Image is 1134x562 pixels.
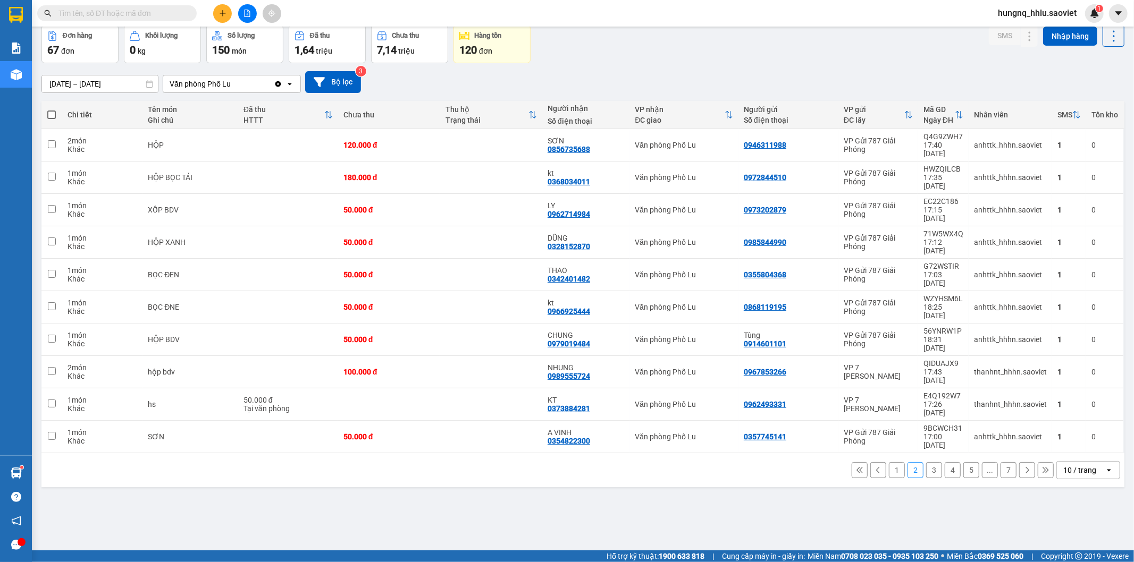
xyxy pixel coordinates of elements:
[285,80,294,88] svg: open
[148,400,233,408] div: hs
[1057,400,1081,408] div: 1
[243,404,333,413] div: Tại văn phòng
[989,6,1085,20] span: hungnq_hhlu.saoviet
[548,437,590,445] div: 0354822300
[923,206,963,223] div: 17:15 [DATE]
[68,201,138,210] div: 1 món
[923,197,963,206] div: EC22C186
[9,7,23,23] img: logo-vxr
[138,47,146,55] span: kg
[974,141,1047,149] div: anhttk_hhhn.saoviet
[548,145,590,154] div: 0856735688
[945,462,961,478] button: 4
[68,339,138,348] div: Khác
[744,141,786,149] div: 0946311988
[548,234,624,242] div: DŨNG
[548,177,590,186] div: 0368034011
[243,10,251,17] span: file-add
[1096,5,1103,12] sup: 1
[148,432,233,441] div: SƠN
[744,270,786,279] div: 0355804368
[44,10,52,17] span: search
[392,32,419,39] div: Chưa thu
[548,396,624,404] div: KT
[343,270,435,279] div: 50.000 đ
[923,262,963,270] div: G72WSTIR
[343,432,435,441] div: 50.000 đ
[1105,466,1113,474] svg: open
[844,331,913,348] div: VP Gửi 787 Giải Phóng
[548,428,624,437] div: A VINH
[923,116,955,124] div: Ngày ĐH
[844,363,913,380] div: VP 7 [PERSON_NAME]
[629,101,738,129] th: Toggle SortBy
[58,7,184,19] input: Tìm tên, số ĐT hoặc mã đơn
[68,372,138,380] div: Khác
[744,238,786,246] div: 0985844990
[635,400,733,408] div: Văn phòng Phố Lu
[844,105,904,114] div: VP gửi
[1091,432,1118,441] div: 0
[453,25,531,63] button: Hàng tồn120đơn
[844,428,913,445] div: VP Gửi 787 Giải Phóng
[263,4,281,23] button: aim
[548,275,590,283] div: 0342401482
[148,335,233,344] div: HỘP BDV
[343,335,435,344] div: 50.000 đ
[635,270,733,279] div: Văn phòng Phố Lu
[1043,27,1097,46] button: Nhập hàng
[744,368,786,376] div: 0967853266
[68,396,138,404] div: 1 món
[343,206,435,214] div: 50.000 đ
[844,169,913,186] div: VP Gửi 787 Giải Phóng
[68,234,138,242] div: 1 món
[923,400,963,417] div: 17:26 [DATE]
[1057,303,1081,311] div: 1
[68,404,138,413] div: Khác
[1075,552,1082,560] span: copyright
[548,169,624,177] div: kt
[744,432,786,441] div: 0357745141
[68,428,138,437] div: 1 món
[1114,8,1123,18] span: caret-down
[974,400,1047,408] div: thanhnt_hhhn.saoviet
[238,101,338,129] th: Toggle SortBy
[1057,173,1081,182] div: 1
[289,25,366,63] button: Đã thu1,64 triệu
[343,238,435,246] div: 50.000 đ
[923,368,963,385] div: 17:43 [DATE]
[68,275,138,283] div: Khác
[974,368,1047,376] div: thanhnt_hhhn.saoviet
[923,270,963,287] div: 17:03 [DATE]
[635,368,733,376] div: Văn phòng Phố Lu
[635,432,733,441] div: Văn phòng Phố Lu
[838,101,918,129] th: Toggle SortBy
[923,173,963,190] div: 17:35 [DATE]
[1091,368,1118,376] div: 0
[219,10,226,17] span: plus
[923,105,955,114] div: Mã GD
[635,173,733,182] div: Văn phòng Phố Lu
[398,47,415,55] span: triệu
[926,462,942,478] button: 3
[371,25,448,63] button: Chưa thu7,14 triệu
[635,303,733,311] div: Văn phòng Phố Lu
[68,331,138,339] div: 1 món
[1057,368,1081,376] div: 1
[42,75,158,92] input: Select a date range.
[232,79,233,89] input: Selected Văn phòng Phố Lu.
[243,116,324,124] div: HTTT
[343,173,435,182] div: 180.000 đ
[1091,141,1118,149] div: 0
[1091,303,1118,311] div: 0
[145,32,178,39] div: Khối lượng
[941,554,944,558] span: ⚪️
[459,44,477,56] span: 120
[923,141,963,158] div: 17:40 [DATE]
[607,550,704,562] span: Hỗ trợ kỹ thuật:
[212,44,230,56] span: 150
[130,44,136,56] span: 0
[635,206,733,214] div: Văn phòng Phố Lu
[68,242,138,251] div: Khác
[148,206,233,214] div: XỐP BDV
